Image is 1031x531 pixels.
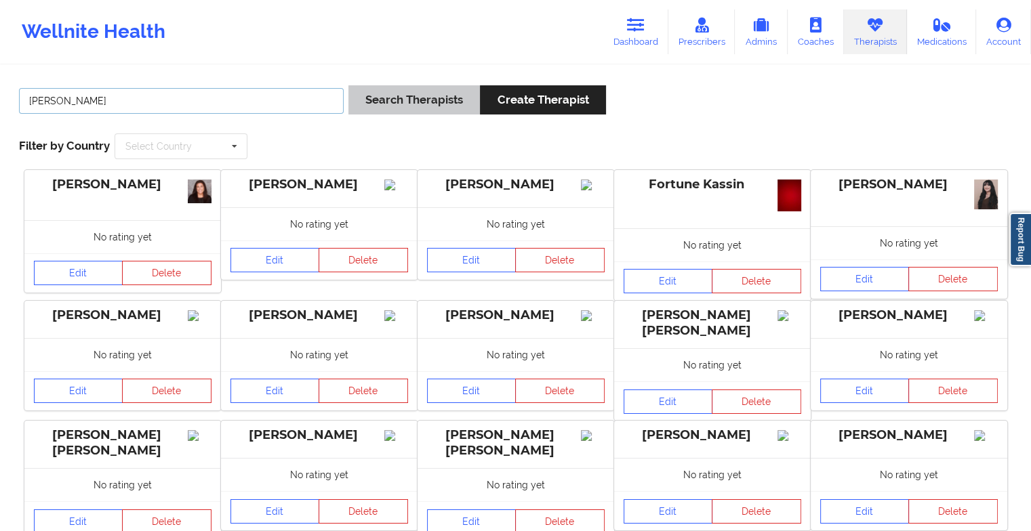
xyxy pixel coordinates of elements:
[515,379,605,403] button: Delete
[624,427,801,443] div: [PERSON_NAME]
[230,248,320,272] a: Edit
[844,9,907,54] a: Therapists
[188,430,211,441] img: Image%2Fplaceholer-image.png
[221,207,418,240] div: No rating yet
[418,338,614,371] div: No rating yet
[480,85,605,114] button: Create Therapist
[319,379,408,403] button: Delete
[384,430,408,441] img: Image%2Fplaceholer-image.png
[811,458,1007,491] div: No rating yet
[712,389,801,414] button: Delete
[427,248,517,272] a: Edit
[820,379,910,403] a: Edit
[230,177,408,192] div: [PERSON_NAME]
[907,9,977,54] a: Medications
[811,226,1007,259] div: No rating yet
[24,220,221,253] div: No rating yet
[427,307,605,323] div: [PERSON_NAME]
[34,261,123,285] a: Edit
[976,9,1031,54] a: Account
[614,348,811,381] div: No rating yet
[624,389,713,414] a: Edit
[515,248,605,272] button: Delete
[34,427,211,459] div: [PERSON_NAME] [PERSON_NAME]
[624,499,713,524] a: Edit
[34,177,211,192] div: [PERSON_NAME]
[974,179,998,209] img: 173bf40d-99fe-4ea2-a48a-5003e07844f4_E31C922A-7B1B-4F62-8B48-1EA68DDA794B.jpeg
[712,269,801,293] button: Delete
[668,9,735,54] a: Prescribers
[624,177,801,192] div: Fortune Kassin
[603,9,668,54] a: Dashboard
[24,338,221,371] div: No rating yet
[427,177,605,192] div: [PERSON_NAME]
[24,468,221,501] div: No rating yet
[820,177,998,192] div: [PERSON_NAME]
[820,267,910,291] a: Edit
[581,179,605,190] img: Image%2Fplaceholer-image.png
[418,207,614,240] div: No rating yet
[19,88,344,114] input: Search Keywords
[581,310,605,321] img: Image%2Fplaceholer-image.png
[614,228,811,261] div: No rating yet
[735,9,788,54] a: Admins
[614,458,811,491] div: No rating yet
[624,307,801,339] div: [PERSON_NAME] [PERSON_NAME]
[820,427,998,443] div: [PERSON_NAME]
[230,307,408,323] div: [PERSON_NAME]
[712,499,801,524] button: Delete
[820,499,910,524] a: Edit
[777,430,801,441] img: Image%2Fplaceholer-image.png
[427,427,605,459] div: [PERSON_NAME] [PERSON_NAME]
[908,379,998,403] button: Delete
[788,9,844,54] a: Coaches
[34,307,211,323] div: [PERSON_NAME]
[230,499,320,524] a: Edit
[820,307,998,323] div: [PERSON_NAME]
[122,379,211,403] button: Delete
[230,427,408,443] div: [PERSON_NAME]
[34,379,123,403] a: Edit
[974,430,998,441] img: Image%2Fplaceholer-image.png
[581,430,605,441] img: Image%2Fplaceholer-image.png
[908,267,998,291] button: Delete
[811,338,1007,371] div: No rating yet
[384,310,408,321] img: Image%2Fplaceholer-image.png
[319,499,408,524] button: Delete
[624,269,713,293] a: Edit
[974,310,998,321] img: Image%2Fplaceholer-image.png
[777,179,801,211] img: 4e00a1ba-cb37-4c1a-8c74-63ee5e2d91b6_IMG_7246.jpeg
[122,261,211,285] button: Delete
[319,248,408,272] button: Delete
[908,499,998,524] button: Delete
[188,310,211,321] img: Image%2Fplaceholer-image.png
[384,179,408,190] img: Image%2Fplaceholer-image.png
[125,142,192,151] div: Select Country
[188,179,211,203] img: 702f613a-550a-43d2-99d7-99dec3fcf5fe_unnamed.jpg
[19,139,110,152] span: Filter by Country
[221,338,418,371] div: No rating yet
[777,310,801,321] img: Image%2Fplaceholer-image.png
[427,379,517,403] a: Edit
[221,458,418,491] div: No rating yet
[230,379,320,403] a: Edit
[348,85,480,114] button: Search Therapists
[418,468,614,501] div: No rating yet
[1009,213,1031,266] a: Report Bug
